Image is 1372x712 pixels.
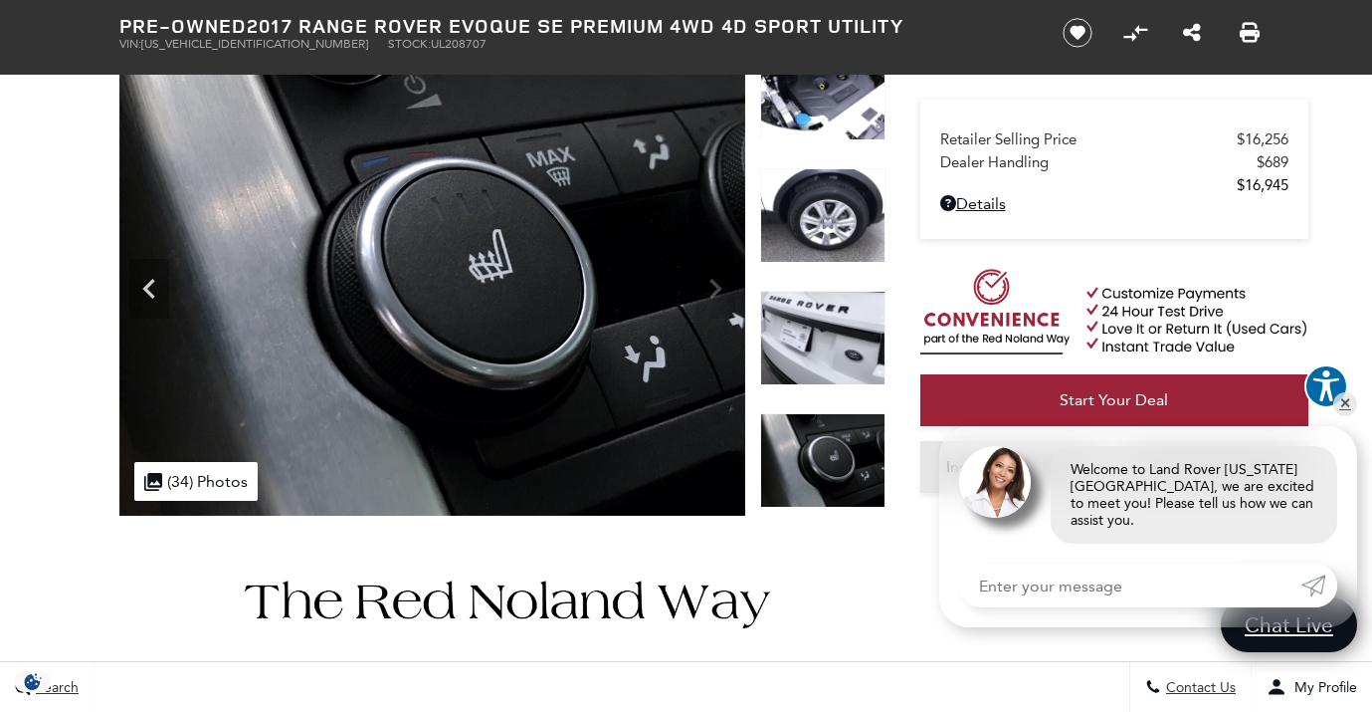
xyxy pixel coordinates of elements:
strong: Pre-Owned [119,12,247,39]
div: Previous [129,259,169,319]
button: Open user profile menu [1252,662,1372,712]
span: Stock: [388,37,431,51]
a: Details [940,194,1288,213]
aside: Accessibility Help Desk [1304,364,1348,412]
a: $16,945 [940,176,1288,194]
span: Start Your Deal [1060,390,1168,409]
div: Welcome to Land Rover [US_STATE][GEOGRAPHIC_DATA], we are excited to meet you! Please tell us how... [1051,446,1337,544]
img: Used 2017 White Land Rover SE Premium image 34 [119,46,745,516]
a: Print this Pre-Owned 2017 Range Rover Evoque SE Premium 4WD 4D Sport Utility [1240,21,1260,45]
span: Contact Us [1161,679,1236,696]
input: Enter your message [959,564,1301,607]
span: VIN: [119,37,141,51]
span: Retailer Selling Price [940,130,1237,148]
h1: 2017 Range Rover Evoque SE Premium 4WD 4D Sport Utility [119,15,1030,37]
img: Used 2017 White Land Rover SE Premium image 34 [760,413,885,508]
a: Retailer Selling Price $16,256 [940,130,1288,148]
span: $16,945 [1237,176,1288,194]
img: Opt-Out Icon [10,671,56,692]
a: Start Your Deal [920,374,1308,426]
a: Submit [1301,564,1337,607]
section: Click to Open Cookie Consent Modal [10,671,56,692]
button: Compare Vehicle [1120,18,1150,48]
div: (34) Photos [134,462,258,501]
span: Dealer Handling [940,153,1257,171]
button: Save vehicle [1056,17,1099,49]
span: $689 [1257,153,1288,171]
span: [US_VEHICLE_IDENTIFICATION_NUMBER] [141,37,368,51]
span: UL208707 [431,37,487,51]
a: Dealer Handling $689 [940,153,1288,171]
img: Used 2017 White Land Rover SE Premium image 32 [760,168,885,263]
span: My Profile [1286,679,1357,696]
img: Used 2017 White Land Rover SE Premium image 31 [760,46,885,140]
span: $16,256 [1237,130,1288,148]
img: Used 2017 White Land Rover SE Premium image 33 [760,291,885,385]
a: Instant Trade Value [920,441,1109,493]
a: Share this Pre-Owned 2017 Range Rover Evoque SE Premium 4WD 4D Sport Utility [1183,21,1201,45]
img: Agent profile photo [959,446,1031,518]
button: Explore your accessibility options [1304,364,1348,408]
